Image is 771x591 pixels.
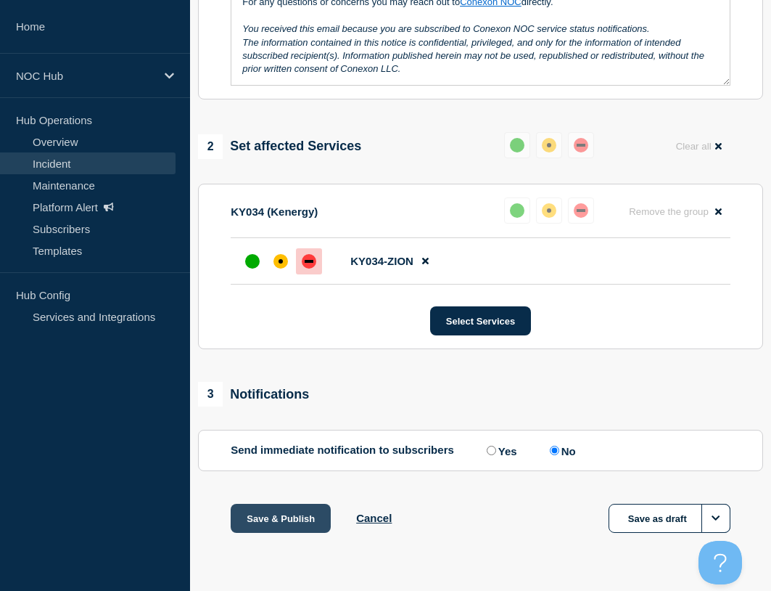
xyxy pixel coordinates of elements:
div: Set affected Services [198,134,361,159]
div: Notifications [198,382,309,407]
div: down [574,138,588,152]
div: affected [273,254,288,269]
label: Yes [483,444,517,457]
span: Remove the group [629,206,709,217]
button: affected [536,197,562,224]
input: Yes [487,446,496,455]
p: Send immediate notification to subscribers [231,444,454,457]
em: You received this email because you are subscribed to Conexon NOC service status notifications. [242,23,649,34]
button: down [568,197,594,224]
em: The information contained in this notice is confidential, privileged, and only for the informatio... [242,37,706,75]
input: No [550,446,559,455]
div: down [302,254,316,269]
button: Save & Publish [231,504,331,533]
label: No [546,444,576,457]
button: Options [701,504,730,533]
button: Save as draft [609,504,730,533]
iframe: Help Scout Beacon - Open [698,541,742,584]
div: affected [542,203,556,218]
div: affected [542,138,556,152]
button: down [568,132,594,158]
div: down [574,203,588,218]
div: up [510,203,524,218]
button: Cancel [356,512,392,524]
button: affected [536,132,562,158]
button: Remove the group [620,197,730,226]
p: KY034 (Kenergy) [231,205,318,218]
span: 2 [198,134,223,159]
button: up [504,197,530,224]
p: NOC Hub [16,70,155,82]
div: Send immediate notification to subscribers [231,444,730,457]
button: up [504,132,530,158]
div: up [510,138,524,152]
span: 3 [198,382,223,407]
div: up [245,254,260,269]
button: Clear all [667,132,730,160]
span: KY034-ZION [350,255,413,267]
button: Select Services [430,306,531,335]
